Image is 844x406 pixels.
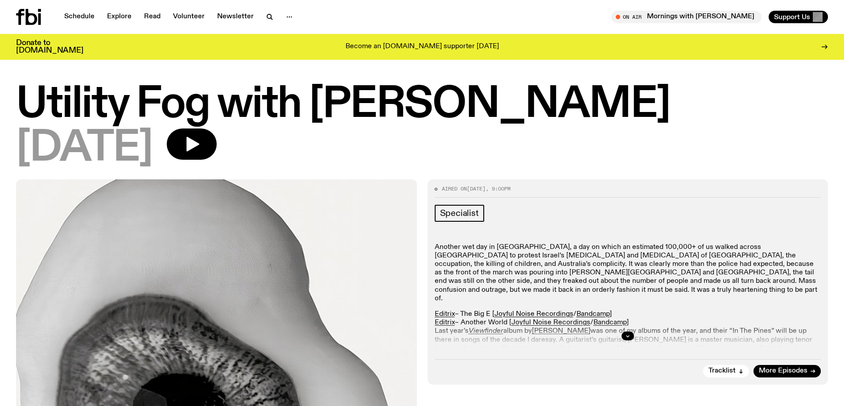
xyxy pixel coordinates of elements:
span: More Episodes [759,368,807,374]
p: Another wet day in [GEOGRAPHIC_DATA], a day on which an estimated 100,000+ of us walked across [G... [435,243,821,303]
a: Read [139,11,166,23]
button: Support Us [769,11,828,23]
a: Editrix [435,319,455,326]
span: [DATE] [467,185,486,192]
a: Schedule [59,11,100,23]
a: Newsletter [212,11,259,23]
button: Tracklist [703,365,749,377]
a: Joyful Noise Recordings [494,311,573,318]
a: More Episodes [753,365,821,377]
h3: Donate to [DOMAIN_NAME] [16,39,83,54]
span: Tracklist [708,368,736,374]
a: Explore [102,11,137,23]
p: Become an [DOMAIN_NAME] supporter [DATE] [346,43,499,51]
a: Joyful Noise Recordings [511,319,590,326]
span: Aired on [442,185,467,192]
button: On AirMornings with [PERSON_NAME] [611,11,762,23]
a: Specialist [435,205,484,222]
span: Specialist [440,208,479,218]
a: Editrix [435,311,455,318]
a: Bandcamp [593,319,627,326]
h1: Utility Fog with [PERSON_NAME] [16,85,828,125]
a: Bandcamp [576,311,610,318]
a: Volunteer [168,11,210,23]
p: – The Big E [ / ] – Another World [ / ] Last year’s album by was one of my albums of the year, an... [435,310,821,396]
span: [DATE] [16,128,152,169]
span: , 9:00pm [486,185,511,192]
span: Support Us [774,13,810,21]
